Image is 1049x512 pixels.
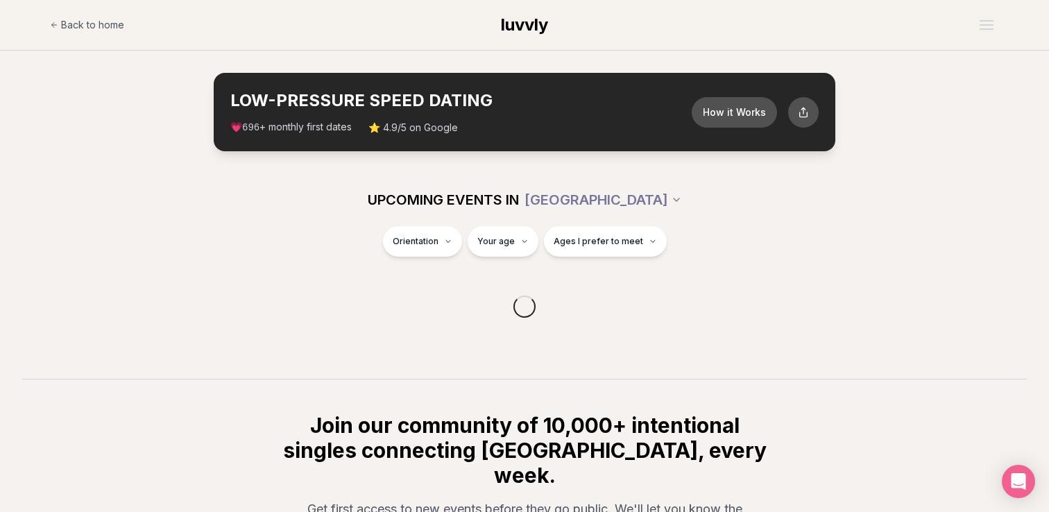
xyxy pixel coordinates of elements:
[524,185,682,215] button: [GEOGRAPHIC_DATA]
[368,190,519,210] span: UPCOMING EVENTS IN
[692,97,777,128] button: How it Works
[477,236,515,247] span: Your age
[383,226,462,257] button: Orientation
[242,122,259,133] span: 696
[368,121,458,135] span: ⭐ 4.9/5 on Google
[393,236,438,247] span: Orientation
[501,14,548,36] a: luvvly
[468,226,538,257] button: Your age
[1002,465,1035,498] div: Open Intercom Messenger
[280,413,769,488] h2: Join our community of 10,000+ intentional singles connecting [GEOGRAPHIC_DATA], every week.
[50,11,124,39] a: Back to home
[501,15,548,35] span: luvvly
[230,89,692,112] h2: LOW-PRESSURE SPEED DATING
[554,236,643,247] span: Ages I prefer to meet
[974,15,999,35] button: Open menu
[230,120,352,135] span: 💗 + monthly first dates
[544,226,667,257] button: Ages I prefer to meet
[61,18,124,32] span: Back to home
